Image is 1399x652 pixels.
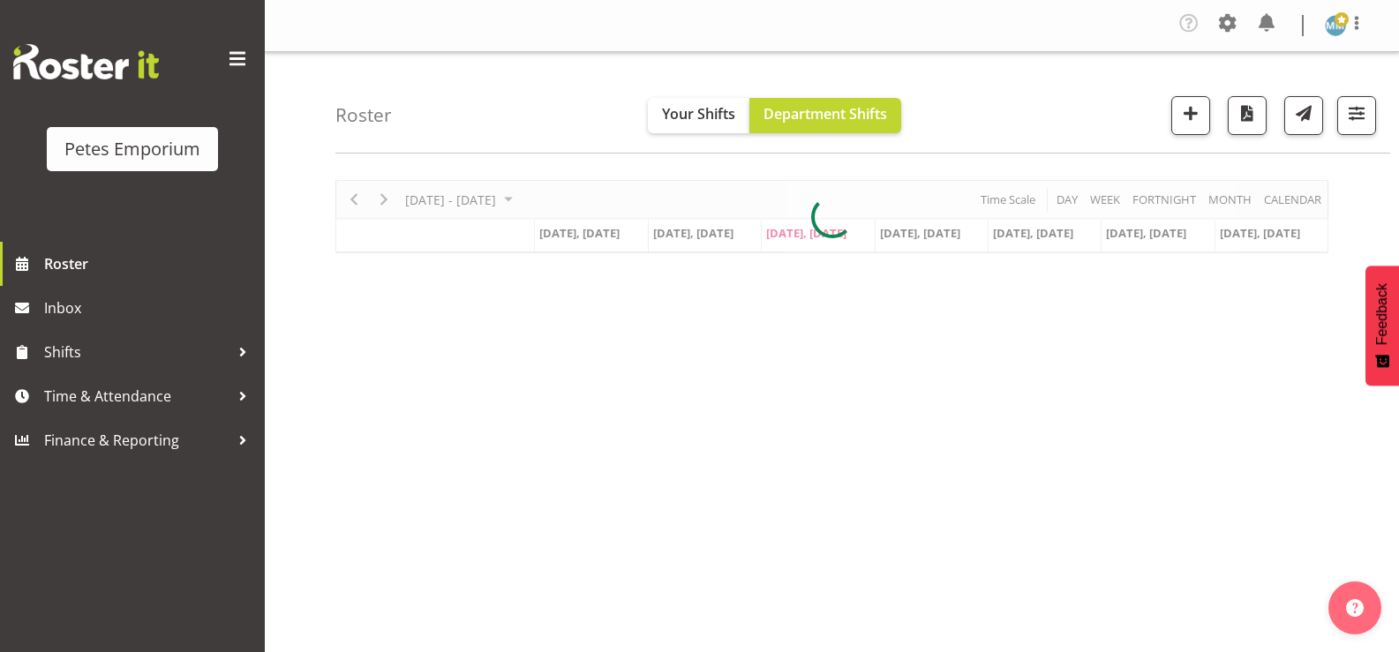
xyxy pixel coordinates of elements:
[662,104,735,124] span: Your Shifts
[44,339,229,365] span: Shifts
[763,104,887,124] span: Department Shifts
[44,295,256,321] span: Inbox
[64,136,200,162] div: Petes Emporium
[1337,96,1376,135] button: Filter Shifts
[335,105,392,125] h4: Roster
[648,98,749,133] button: Your Shifts
[13,44,159,79] img: Rosterit website logo
[44,251,256,277] span: Roster
[44,427,229,453] span: Finance & Reporting
[44,383,229,409] span: Time & Attendance
[1171,96,1210,135] button: Add a new shift
[749,98,901,133] button: Department Shifts
[1365,266,1399,386] button: Feedback - Show survey
[1284,96,1323,135] button: Send a list of all shifts for the selected filtered period to all rostered employees.
[1374,283,1390,345] span: Feedback
[1325,15,1346,36] img: mandy-mosley3858.jpg
[1228,96,1267,135] button: Download a PDF of the roster according to the set date range.
[1346,599,1364,617] img: help-xxl-2.png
